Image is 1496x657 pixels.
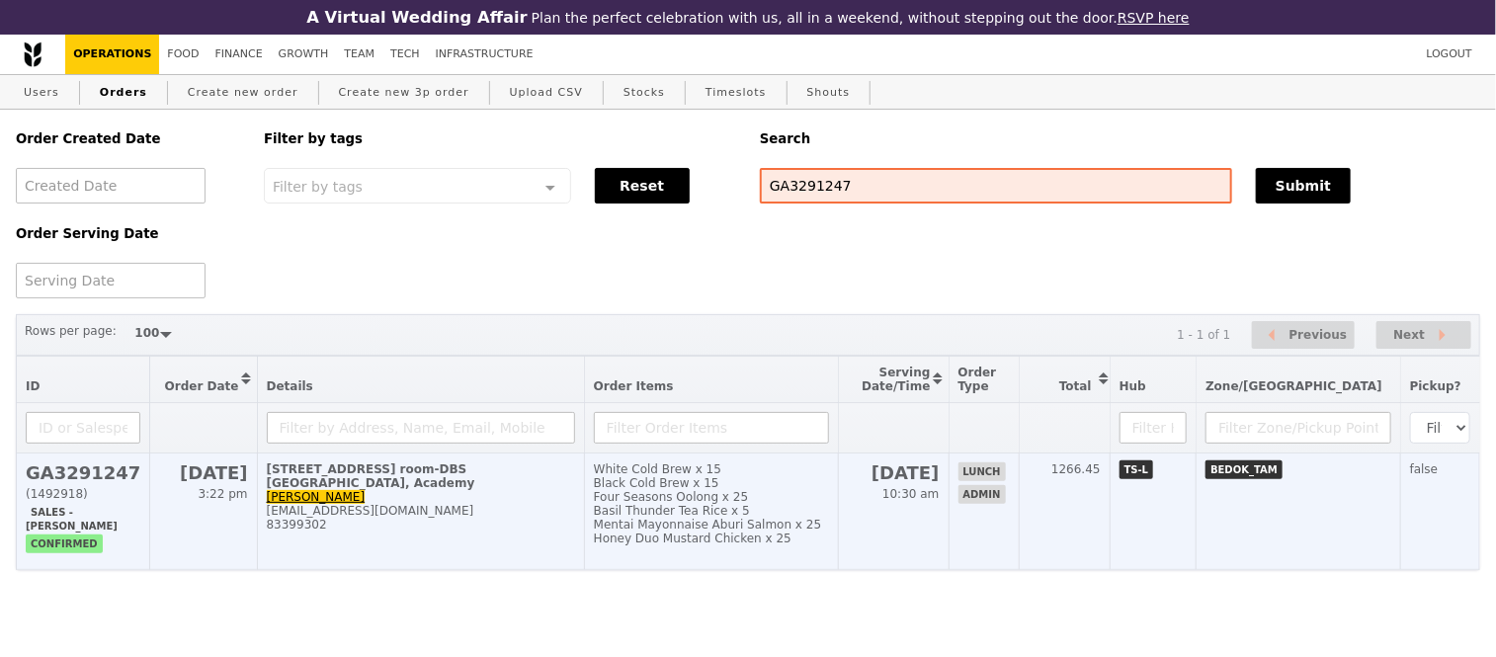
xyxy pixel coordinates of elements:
[799,75,859,111] a: Shouts
[159,462,247,483] h2: [DATE]
[26,379,40,393] span: ID
[180,75,306,111] a: Create new order
[159,35,207,74] a: Food
[92,75,155,111] a: Orders
[594,518,829,532] div: Mentai Mayonnaise Aburi Salmon x 25
[336,35,382,74] a: Team
[24,41,42,67] img: Grain logo
[594,462,829,476] div: White Cold Brew x 15
[1410,379,1461,393] span: Pickup?
[26,503,123,535] span: Sales - [PERSON_NAME]
[760,168,1232,204] input: Search any field
[16,226,240,241] h5: Order Serving Date
[264,131,736,146] h5: Filter by tags
[267,518,575,532] div: 83399302
[594,490,829,504] div: Four Seasons Oolong x 25
[208,35,271,74] a: Finance
[1289,323,1348,347] span: Previous
[848,462,939,483] h2: [DATE]
[198,487,247,501] span: 3:22 pm
[594,476,829,490] div: Black Cold Brew x 15
[26,487,140,501] div: (1492918)
[25,321,117,341] label: Rows per page:
[267,379,313,393] span: Details
[306,8,527,27] h3: A Virtual Wedding Affair
[267,412,575,444] input: Filter by Address, Name, Email, Mobile
[1120,379,1146,393] span: Hub
[249,8,1246,27] div: Plan the perfect celebration with us, all in a weekend, without stepping out the door.
[1205,379,1382,393] span: Zone/[GEOGRAPHIC_DATA]
[594,379,674,393] span: Order Items
[1419,35,1480,74] a: Logout
[1393,323,1425,347] span: Next
[1051,462,1101,476] span: 1266.45
[760,131,1480,146] h5: Search
[1118,10,1190,26] a: RSVP here
[267,490,366,504] a: [PERSON_NAME]
[331,75,477,111] a: Create new 3p order
[616,75,673,111] a: Stocks
[502,75,591,111] a: Upload CSV
[958,366,997,393] span: Order Type
[273,177,363,195] span: Filter by tags
[16,263,206,298] input: Serving Date
[958,462,1006,481] span: lunch
[882,487,939,501] span: 10:30 am
[267,504,575,518] div: [EMAIL_ADDRESS][DOMAIN_NAME]
[382,35,428,74] a: Tech
[16,131,240,146] h5: Order Created Date
[65,35,159,74] a: Operations
[1177,328,1230,342] div: 1 - 1 of 1
[16,168,206,204] input: Created Date
[1120,460,1154,479] span: TS-L
[267,462,575,490] div: [STREET_ADDRESS] room-DBS [GEOGRAPHIC_DATA], Academy
[26,412,140,444] input: ID or Salesperson name
[26,462,140,483] h2: GA3291247
[958,485,1006,504] span: admin
[1205,412,1391,444] input: Filter Zone/Pickup Point
[1120,412,1188,444] input: Filter Hub
[1256,168,1351,204] button: Submit
[594,532,829,545] div: Honey Duo Mustard Chicken x 25
[1410,462,1439,476] span: false
[16,75,67,111] a: Users
[1205,460,1283,479] span: BEDOK_TAM
[1252,321,1355,350] button: Previous
[698,75,774,111] a: Timeslots
[271,35,337,74] a: Growth
[594,412,829,444] input: Filter Order Items
[26,534,103,553] span: confirmed
[595,168,690,204] button: Reset
[594,504,829,518] div: Basil Thunder Tea Rice x 5
[1376,321,1471,350] button: Next
[428,35,541,74] a: Infrastructure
